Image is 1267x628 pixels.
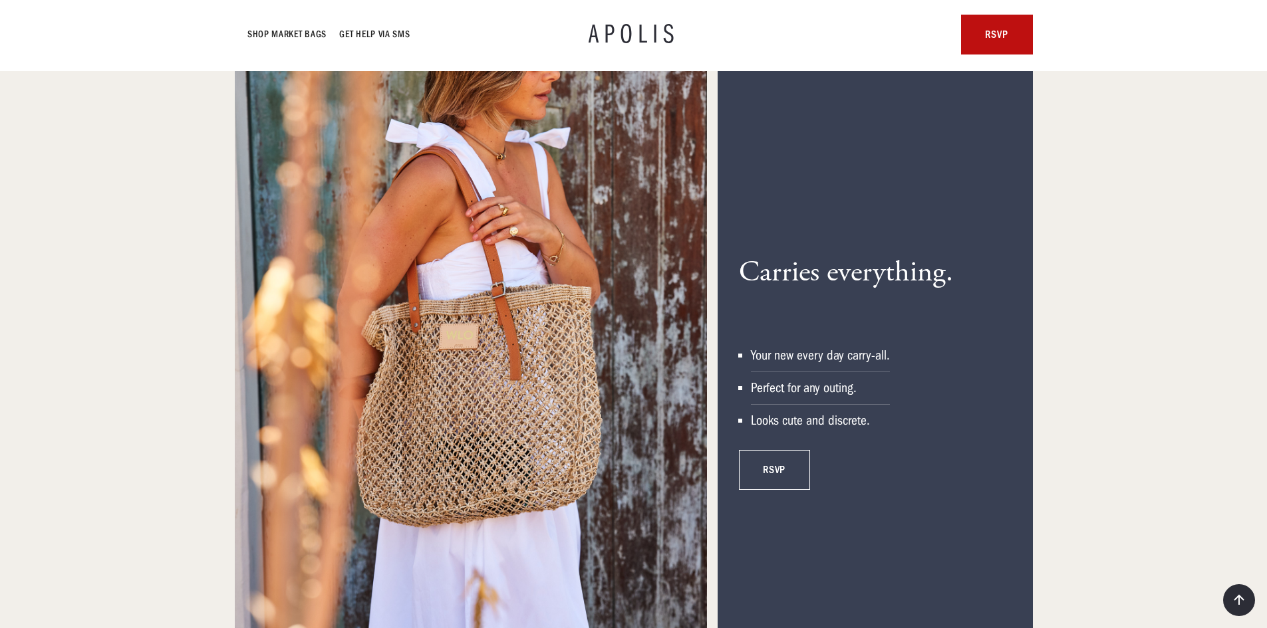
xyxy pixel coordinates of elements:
a: GET HELP VIA SMS [340,27,410,43]
a: rsvp [961,15,1032,54]
h3: Carries everything. [739,255,953,290]
a: rsvp [739,450,810,490]
a: APOLIS [589,21,679,48]
a: Shop Market bags [248,27,327,43]
div: Looks cute and discrete. [751,413,890,429]
div: Your new every day carry-all. [751,348,890,364]
div: Perfect for any outing. [751,380,890,396]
